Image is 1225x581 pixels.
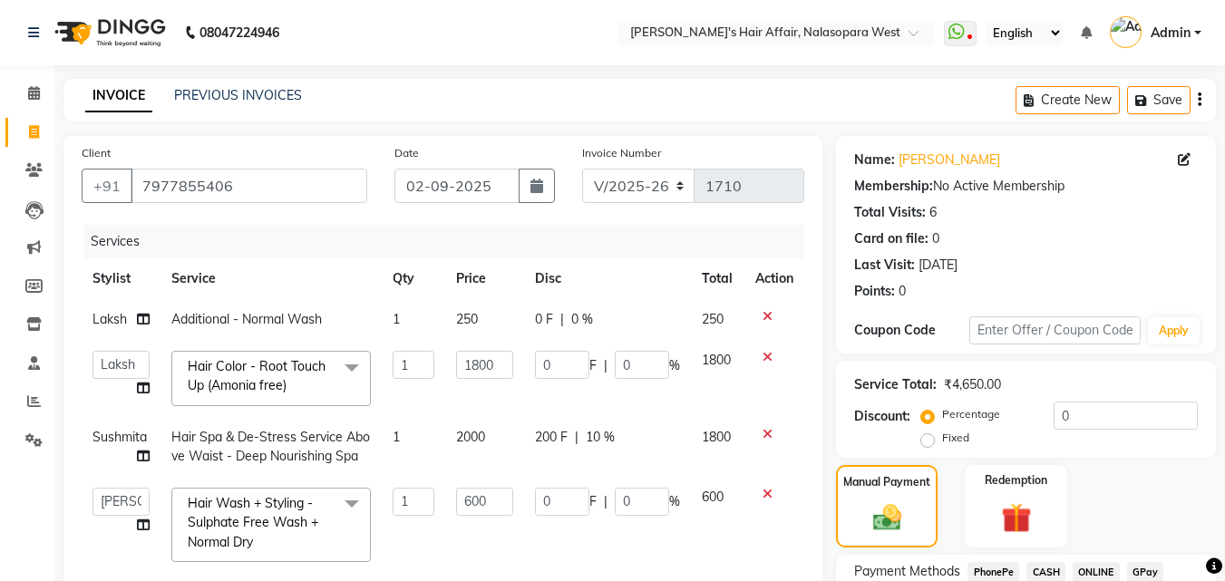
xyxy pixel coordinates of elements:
[524,258,691,299] th: Disc
[582,145,661,161] label: Invoice Number
[287,377,295,393] a: x
[899,282,906,301] div: 0
[82,169,132,203] button: +91
[604,356,608,375] span: |
[382,258,445,299] th: Qty
[160,258,382,299] th: Service
[188,358,326,393] span: Hair Color - Root Touch Up (Amonia free)
[1016,86,1120,114] button: Create New
[46,7,170,58] img: logo
[702,489,724,505] span: 600
[854,282,895,301] div: Points:
[944,375,1001,394] div: ₹4,650.00
[669,356,680,375] span: %
[744,258,804,299] th: Action
[589,356,597,375] span: F
[854,321,968,340] div: Coupon Code
[691,258,744,299] th: Total
[843,474,930,490] label: Manual Payment
[535,428,568,447] span: 200 F
[92,429,147,445] span: Sushmita
[1127,86,1191,114] button: Save
[854,562,960,581] span: Payment Methods
[854,375,937,394] div: Service Total:
[919,256,958,275] div: [DATE]
[456,311,478,327] span: 250
[985,472,1047,489] label: Redemption
[702,352,731,368] span: 1800
[85,80,152,112] a: INVOICE
[393,311,400,327] span: 1
[199,7,279,58] b: 08047224946
[445,258,524,299] th: Price
[571,310,593,329] span: 0 %
[575,428,578,447] span: |
[969,316,1141,344] input: Enter Offer / Coupon Code
[854,256,915,275] div: Last Visit:
[560,310,564,329] span: |
[131,169,367,203] input: Search by Name/Mobile/Email/Code
[82,145,111,161] label: Client
[82,258,160,299] th: Stylist
[854,177,1198,196] div: No Active Membership
[393,429,400,445] span: 1
[864,501,910,534] img: _cash.svg
[535,310,553,329] span: 0 F
[854,150,895,169] div: Name:
[604,492,608,511] span: |
[702,429,731,445] span: 1800
[1110,16,1142,48] img: Admin
[171,429,370,464] span: Hair Spa & De-Stress Service Above Waist - Deep Nourishing Spa
[854,177,933,196] div: Membership:
[188,495,318,550] span: Hair Wash + Styling - Sulphate Free Wash + Normal Dry
[589,492,597,511] span: F
[942,430,969,446] label: Fixed
[854,203,926,222] div: Total Visits:
[669,492,680,511] span: %
[899,150,1000,169] a: [PERSON_NAME]
[1151,24,1191,43] span: Admin
[942,406,1000,422] label: Percentage
[394,145,419,161] label: Date
[854,407,910,426] div: Discount:
[174,87,302,103] a: PREVIOUS INVOICES
[702,311,724,327] span: 250
[932,229,939,248] div: 0
[171,311,322,327] span: Additional - Normal Wash
[83,225,818,258] div: Services
[929,203,937,222] div: 6
[456,429,485,445] span: 2000
[92,311,127,327] span: Laksh
[253,534,261,550] a: x
[1148,317,1200,344] button: Apply
[854,229,928,248] div: Card on file:
[992,499,1041,537] img: _gift.svg
[586,428,615,447] span: 10 %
